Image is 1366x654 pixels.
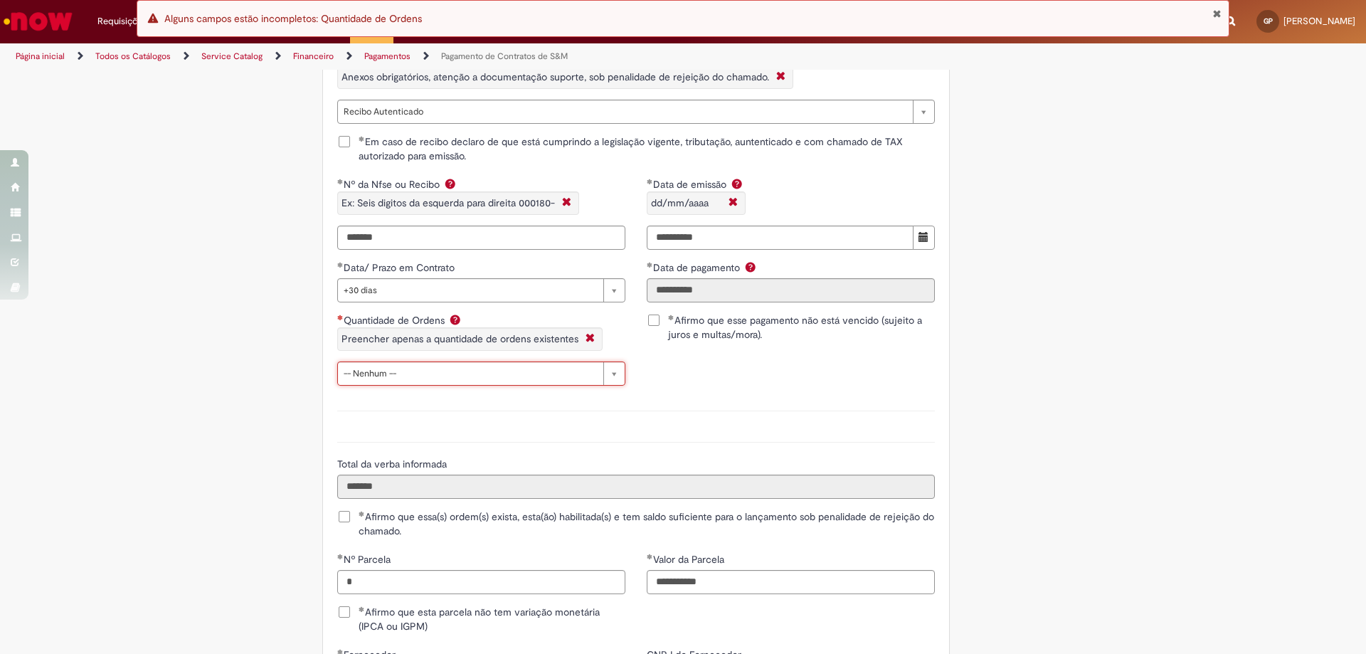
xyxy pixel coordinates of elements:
span: Data de emissão [653,178,729,191]
ul: Trilhas de página [11,43,900,70]
input: Nº Parcela [337,570,625,594]
span: Afirmo que essa(s) ordem(s) exista, esta(ão) habilitada(s) e tem saldo suficiente para o lançamen... [359,510,935,538]
span: Obrigatório Preenchido [647,554,653,559]
a: Todos os Catálogos [95,51,171,62]
span: Afirmo que esse pagamento não está vencido (sujeito a juros e multas/mora). [668,313,935,342]
span: +30 dias [344,279,596,302]
span: Anexos obrigatórios, atenção a documentação suporte, sob penalidade de rejeição do chamado. [341,70,769,83]
a: Página inicial [16,51,65,62]
span: Obrigatório Preenchido [647,179,653,184]
img: ServiceNow [1,7,75,36]
span: Ex: Seis digitos da esquerda para direita 000180- [341,196,555,209]
a: Service Catalog [201,51,263,62]
a: Pagamento de Contratos de S&M [441,51,568,62]
span: Obrigatório Preenchido [668,315,674,320]
i: Fechar More information Por question_estou_anexando_contrato_aditivos [773,70,789,85]
span: Alguns campos estão incompletos: Quantidade de Ordens [164,12,422,25]
i: Fechar Por question_quantidade_de_ordens [582,332,598,347]
span: Obrigatório Preenchido [359,511,365,517]
span: dd/mm/aaaa [651,196,709,209]
span: Nº Parcela [344,553,393,566]
span: Valor da Parcela [653,553,727,566]
span: Preencher apenas a quantidade de ordens existentes [341,332,578,345]
input: Valor da Parcela [647,570,935,594]
button: Mostrar calendário para Data de emissão [913,226,935,250]
span: Obrigatório Preenchido [359,136,365,142]
span: Ajuda para Nº da Nfse ou Recibo [442,178,459,189]
input: Data de pagamento 01 November 2025 Saturday [647,278,935,302]
span: Obrigatório Preenchido [337,262,344,268]
button: Fechar Notificação [1212,8,1222,19]
input: Nº da Nfse ou Recibo [337,226,625,250]
span: Somente leitura - Total da verba informada [337,458,450,470]
span: Ajuda para Data de emissão [729,178,746,189]
span: Requisições [97,14,147,28]
input: Total da verba informada [337,475,935,499]
a: Pagamentos [364,51,411,62]
span: Quantidade de Ordens [344,314,448,327]
span: Obrigatório Preenchido [359,606,365,612]
span: Necessários [337,315,344,320]
span: Recibo Autenticado [344,100,906,123]
span: Afirmo que esta parcela não tem variação monetária (IPCA ou IGPM) [359,605,625,633]
span: Em caso de recibo declaro de que está cumprindo a legislação vigente, tributação, auntenticado e ... [359,135,935,163]
span: Obrigatório Preenchido [337,179,344,184]
span: Ajuda para Data de pagamento [742,261,759,273]
span: GP [1264,16,1273,26]
span: Obrigatório Preenchido [337,554,344,559]
input: Data de emissão 29 September 2025 Monday [647,226,914,250]
span: [PERSON_NAME] [1283,15,1355,27]
span: -- Nenhum -- [344,362,596,385]
span: Obrigatório Preenchido [647,262,653,268]
i: Fechar More information Por question_n_da_nfse_ou_recibo [558,196,575,211]
label: Somente leitura - Data de pagamento [647,260,760,275]
i: Fechar More information Por question_data_de_emissao [725,196,741,211]
span: Nº da Nfse ou Recibo [344,178,443,191]
span: Data/ Prazo em Contrato [344,261,457,274]
span: Somente leitura - Data de pagamento [653,261,743,274]
a: Financeiro [293,51,334,62]
span: Ajuda para Quantidade de Ordens [447,314,464,325]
